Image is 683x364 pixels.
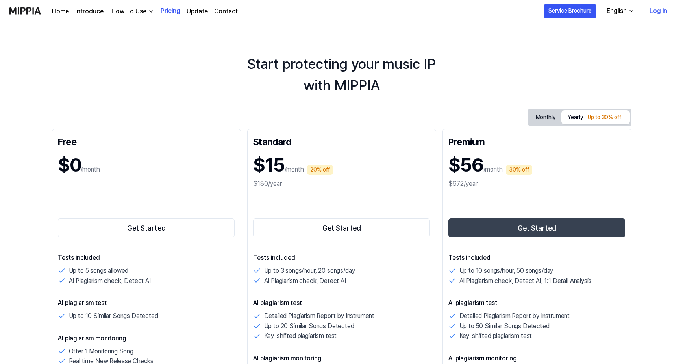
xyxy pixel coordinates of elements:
p: AI Plagiarism check, Detect AI [69,276,151,286]
p: AI plagiarism test [448,298,626,308]
p: AI plagiarism test [58,298,235,308]
a: Get Started [253,217,430,239]
div: $672/year [448,179,626,188]
a: Update [187,7,208,16]
a: Introduce [75,7,104,16]
p: Detailed Plagiarism Report by Instrument [459,311,570,321]
button: Get Started [253,218,430,237]
p: AI plagiarism monitoring [58,334,235,343]
div: Standard [253,135,430,148]
button: Get Started [448,218,626,237]
p: AI Plagiarism check, Detect AI, 1:1 Detail Analysis [459,276,592,286]
p: Key-shifted plagiarism test [459,331,532,341]
button: Service Brochure [544,4,596,18]
div: 30% off [506,165,532,175]
button: English [600,3,639,19]
p: AI Plagiarism check, Detect AI [264,276,346,286]
p: Up to 20 Similar Songs Detected [264,321,354,331]
p: /month [285,165,304,174]
p: Up to 3 songs/hour, 20 songs/day [264,266,355,276]
p: /month [483,165,503,174]
a: Pricing [161,0,180,22]
a: Get Started [448,217,626,239]
p: Up to 5 songs allowed [69,266,129,276]
p: Detailed Plagiarism Report by Instrument [264,311,375,321]
p: AI plagiarism monitoring [253,354,430,363]
p: Up to 10 songs/hour, 50 songs/day [459,266,553,276]
p: Tests included [58,253,235,262]
div: 20% off [307,165,333,175]
p: Up to 10 Similar Songs Detected [69,311,158,321]
a: Contact [214,7,238,16]
p: Up to 50 Similar Songs Detected [459,321,550,331]
div: $180/year [253,179,430,188]
button: Yearly [561,110,629,124]
div: Free [58,135,235,148]
img: down [148,8,154,15]
div: English [605,6,628,16]
p: AI plagiarism test [253,298,430,308]
p: Tests included [448,253,626,262]
button: How To Use [110,7,154,16]
div: Premium [448,135,626,148]
button: Monthly [529,110,562,125]
button: Get Started [58,218,235,237]
p: Offer 1 Monitoring Song [69,346,133,357]
p: AI plagiarism monitoring [448,354,626,363]
p: /month [81,165,100,174]
p: Key-shifted plagiarism test [264,331,337,341]
h1: $15 [253,151,285,179]
p: Tests included [253,253,430,262]
a: Home [52,7,69,16]
a: Get Started [58,217,235,239]
h1: $0 [58,151,81,179]
div: Up to 30% off [585,112,624,124]
div: How To Use [110,7,148,16]
h1: $56 [448,151,483,179]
